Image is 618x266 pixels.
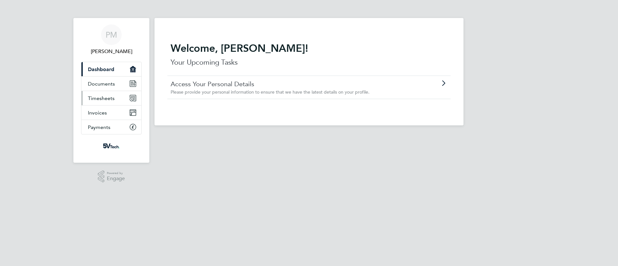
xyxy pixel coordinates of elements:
[171,42,447,55] h2: Welcome, [PERSON_NAME]!
[81,48,142,55] span: Paul Mallard
[88,81,115,87] span: Documents
[81,105,141,120] a: Invoices
[81,141,142,151] a: Go to home page
[107,170,125,176] span: Powered by
[81,91,141,105] a: Timesheets
[102,141,121,151] img: weare5values-logo-retina.png
[81,120,141,134] a: Payments
[81,62,141,76] a: Dashboard
[171,89,370,95] span: Please provide your personal information to ensure that we have the latest details on your profile.
[98,170,125,183] a: Powered byEngage
[73,18,149,163] nav: Main navigation
[88,95,115,101] span: Timesheets
[88,124,110,130] span: Payments
[171,80,411,88] a: Access Your Personal Details
[88,66,114,72] span: Dashboard
[106,31,117,39] span: PM
[81,77,141,91] a: Documents
[107,176,125,181] span: Engage
[88,110,107,116] span: Invoices
[81,24,142,55] a: PM[PERSON_NAME]
[171,57,447,68] p: Your Upcoming Tasks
